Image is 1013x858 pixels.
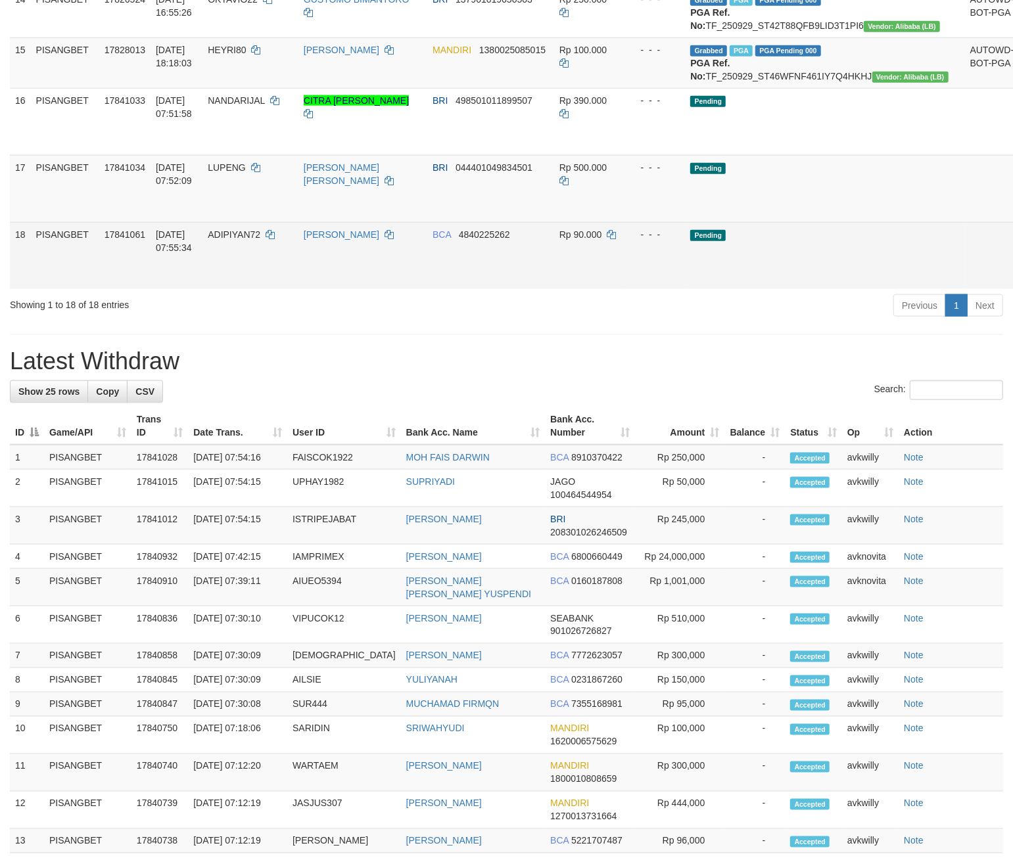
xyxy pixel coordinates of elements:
input: Search: [910,380,1003,400]
td: 17841012 [131,507,188,545]
td: PISANGBET [44,445,131,470]
span: Copy 8910370422 to clipboard [571,452,623,463]
td: TF_250929_ST46WFNF461IY7Q4HKHJ [685,37,964,88]
td: - [724,829,785,853]
td: 9 [10,692,44,717]
th: Op: activate to sort column ascending [842,407,899,445]
a: SRIWAHYUDI [406,723,465,734]
a: Note [904,699,924,710]
span: Copy 1620006575629 to clipboard [550,736,617,747]
td: 12 [10,792,44,829]
span: CSV [135,386,154,397]
td: 4 [10,545,44,569]
td: Rp 24,000,000 [635,545,724,569]
td: 17 [10,155,31,222]
a: CITRA [PERSON_NAME] [304,95,409,106]
td: 7 [10,644,44,668]
td: - [724,692,785,717]
b: PGA Ref. No: [690,58,730,81]
th: Balance: activate to sort column ascending [724,407,785,445]
a: [PERSON_NAME] [PERSON_NAME] YUSPENDI [406,576,531,599]
td: 17841015 [131,470,188,507]
span: Copy 5221707487 to clipboard [571,836,623,846]
span: Copy 1800010808659 to clipboard [550,774,617,784]
span: LUPENG [208,162,246,173]
a: CSV [127,380,163,403]
td: avkwilly [842,606,899,644]
span: Grabbed [690,45,727,56]
span: Accepted [790,836,830,847]
span: BRI [433,95,448,106]
td: Rp 510,000 [635,606,724,644]
td: PISANGBET [44,668,131,692]
span: Copy 498501011899507 to clipboard [456,95,532,106]
td: [DATE] 07:30:10 [188,606,287,644]
span: Accepted [790,552,830,563]
td: Rp 300,000 [635,754,724,792]
th: ID: activate to sort column descending [10,407,44,445]
a: [PERSON_NAME] [PERSON_NAME] [304,162,379,186]
a: Note [904,613,924,623]
span: Copy 4840225262 to clipboard [459,229,510,240]
a: [PERSON_NAME] [406,650,482,661]
td: 16 [10,88,31,155]
a: [PERSON_NAME] [406,514,482,524]
span: MANDIRI [550,723,589,734]
a: Note [904,650,924,661]
span: MANDIRI [550,798,589,809]
td: - [724,792,785,829]
td: avkwilly [842,754,899,792]
td: 17840739 [131,792,188,829]
span: Copy 901026726827 to clipboard [550,626,611,637]
td: avkwilly [842,470,899,507]
td: PISANGBET [44,507,131,545]
span: Copy 0160187808 to clipboard [571,576,623,586]
a: YULIYANAH [406,675,458,685]
a: [PERSON_NAME] [406,761,482,771]
td: PISANGBET [44,692,131,717]
td: PISANGBET [44,644,131,668]
td: 17840858 [131,644,188,668]
td: PISANGBET [44,470,131,507]
span: BCA [550,551,569,562]
a: Show 25 rows [10,380,88,403]
td: PISANGBET [44,792,131,829]
span: MANDIRI [433,45,471,55]
td: Rp 95,000 [635,692,724,717]
a: MUCHAMAD FIRMQN [406,699,500,710]
span: [DATE] 07:52:09 [156,162,192,186]
div: - - - [630,228,680,241]
td: PISANGBET [31,155,99,222]
td: [DATE] 07:12:19 [188,792,287,829]
td: PISANGBET [44,545,131,569]
div: - - - [630,94,680,107]
a: Note [904,576,924,586]
td: IAMPRIMEX [287,545,401,569]
a: Next [967,294,1003,317]
a: Note [904,836,924,846]
a: Note [904,551,924,562]
td: - [724,470,785,507]
th: User ID: activate to sort column ascending [287,407,401,445]
td: 18 [10,222,31,289]
td: PISANGBET [44,754,131,792]
span: Copy 208301026246509 to clipboard [550,527,627,537]
span: Pending [690,163,726,174]
h1: Latest Withdraw [10,348,1003,374]
th: Bank Acc. Name: activate to sort column ascending [401,407,546,445]
a: [PERSON_NAME] [406,836,482,846]
a: Note [904,514,924,524]
th: Status: activate to sort column ascending [785,407,842,445]
span: 17841033 [105,95,145,106]
span: BCA [433,229,451,240]
td: 6 [10,606,44,644]
td: [DATE] 07:30:08 [188,692,287,717]
span: Copy 0231867260 to clipboard [571,675,623,685]
span: BCA [550,836,569,846]
span: HEYRI80 [208,45,246,55]
span: [DATE] 07:51:58 [156,95,192,119]
td: - [724,606,785,644]
b: PGA Ref. No: [690,7,730,31]
td: SARIDIN [287,717,401,754]
span: Rp 390.000 [559,95,607,106]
